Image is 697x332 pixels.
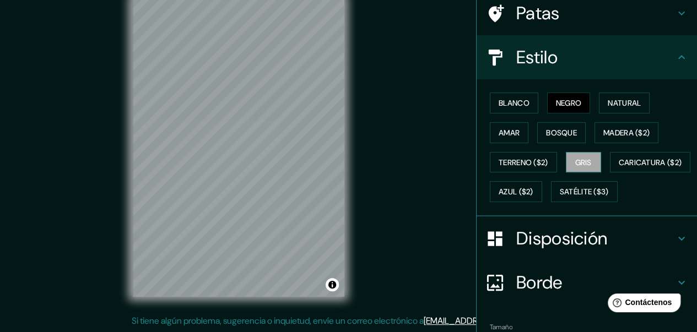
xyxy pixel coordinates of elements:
[477,216,697,260] div: Disposición
[499,187,533,197] font: Azul ($2)
[603,128,650,138] font: Madera ($2)
[490,92,538,113] button: Blanco
[499,128,520,138] font: Amar
[619,157,682,167] font: Caricatura ($2)
[556,98,582,108] font: Negro
[546,128,577,138] font: Bosque
[560,187,609,197] font: Satélite ($3)
[599,289,685,320] iframe: Lanzador de widgets de ayuda
[599,92,650,113] button: Natural
[516,2,560,25] font: Patas
[547,92,591,113] button: Negro
[490,323,512,331] font: Tamaño
[595,122,658,143] button: Madera ($2)
[490,181,542,202] button: Azul ($2)
[499,157,548,167] font: Terreno ($2)
[566,152,601,173] button: Gris
[490,122,528,143] button: Amar
[516,227,607,250] font: Disposición
[610,152,691,173] button: Caricatura ($2)
[516,46,558,69] font: Estilo
[132,315,424,326] font: Si tiene algún problema, sugerencia o inquietud, envíe un correo electrónico a
[499,98,529,108] font: Blanco
[516,271,563,294] font: Borde
[490,152,557,173] button: Terreno ($2)
[575,157,592,167] font: Gris
[477,260,697,304] div: Borde
[551,181,618,202] button: Satélite ($3)
[537,122,586,143] button: Bosque
[477,35,697,79] div: Estilo
[608,98,641,108] font: Natural
[326,278,339,291] button: Activar o desactivar atribución
[424,315,560,326] a: [EMAIL_ADDRESS][DOMAIN_NAME]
